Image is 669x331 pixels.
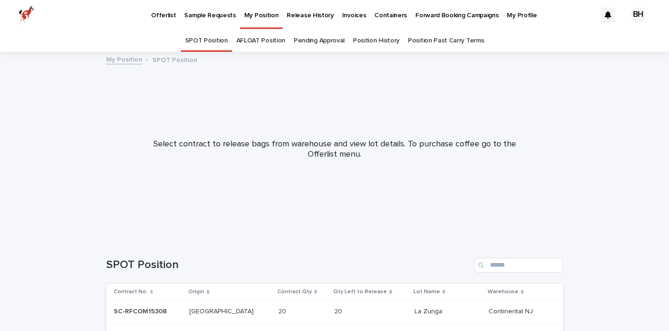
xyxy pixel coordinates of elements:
[114,287,148,297] p: Contract No.
[294,30,345,52] a: Pending Approval
[185,30,228,52] a: SPOT Position
[334,306,344,316] p: 20
[414,287,440,297] p: Lot Name
[188,287,204,297] p: Origin
[148,139,521,159] p: Select contract to release bags from warehouse and view lot details. To purchase coffee go to the...
[631,7,646,22] div: BH
[488,287,518,297] p: Warehouse
[489,306,535,316] p: Continental NJ
[189,306,255,316] p: [GEOGRAPHIC_DATA]
[408,30,484,52] a: Position Past Carry Terms
[236,30,285,52] a: AFLOAT Position
[152,54,197,64] p: SPOT Position
[19,6,34,24] img: zttTXibQQrCfv9chImQE
[475,258,563,273] input: Search
[114,306,169,316] p: SC-RFCOM15308
[333,287,387,297] p: Qty Left to Release
[278,306,288,316] p: 20
[353,30,400,52] a: Position History
[414,306,444,316] p: La Zunga
[106,258,471,272] h1: SPOT Position
[106,54,142,64] a: My Position
[277,287,312,297] p: Contract Qty
[106,300,563,324] tr: SC-RFCOM15308SC-RFCOM15308 [GEOGRAPHIC_DATA][GEOGRAPHIC_DATA] 2020 2020 La ZungaLa Zunga Continen...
